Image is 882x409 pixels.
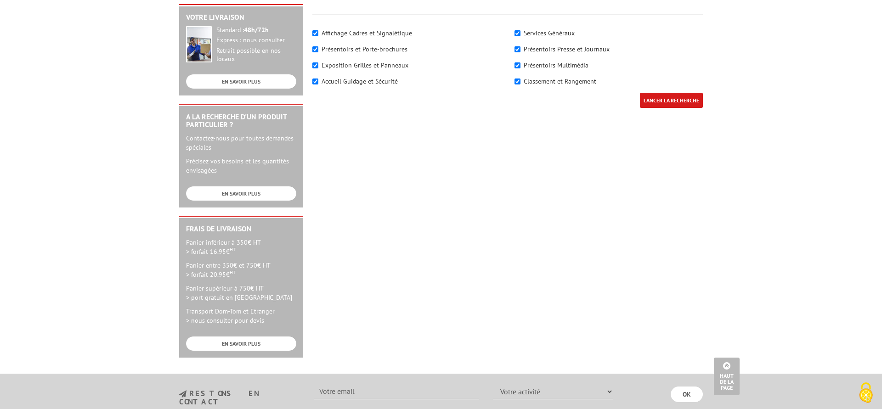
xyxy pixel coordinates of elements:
p: Panier inférieur à 350€ HT [186,238,296,256]
h2: A la recherche d'un produit particulier ? [186,113,296,129]
input: Exposition Grilles et Panneaux [312,62,318,68]
h2: Votre livraison [186,13,296,22]
label: Présentoirs Multimédia [524,61,588,69]
a: EN SAVOIR PLUS [186,186,296,201]
h3: restons en contact [179,390,300,406]
input: Présentoirs Multimédia [514,62,520,68]
img: widget-livraison.jpg [186,26,212,62]
a: EN SAVOIR PLUS [186,336,296,351]
label: Exposition Grilles et Panneaux [322,61,408,69]
p: Précisez vos besoins et les quantités envisagées [186,157,296,175]
div: Standard : [216,26,296,34]
label: Accueil Guidage et Sécurité [322,77,398,85]
p: Panier supérieur à 750€ HT [186,284,296,302]
a: EN SAVOIR PLUS [186,74,296,89]
input: LANCER LA RECHERCHE [640,93,703,108]
label: Présentoirs Presse et Journaux [524,45,610,53]
p: Contactez-nous pour toutes demandes spéciales [186,134,296,152]
label: Classement et Rangement [524,77,596,85]
a: Haut de la page [714,358,740,395]
span: > forfait 16.95€ [186,247,236,256]
div: Express : nous consulter [216,36,296,45]
p: Transport Dom-Tom et Etranger [186,307,296,325]
strong: 48h/72h [244,26,269,34]
input: Accueil Guidage et Sécurité [312,78,318,84]
p: Panier entre 350€ et 750€ HT [186,261,296,279]
img: newsletter.jpg [179,390,187,398]
button: Cookies (fenêtre modale) [850,378,882,409]
input: OK [671,387,703,402]
input: Votre email [314,384,479,399]
input: Services Généraux [514,30,520,36]
span: > port gratuit en [GEOGRAPHIC_DATA] [186,293,292,302]
input: Affichage Cadres et Signalétique [312,30,318,36]
div: Retrait possible en nos locaux [216,47,296,63]
span: > forfait 20.95€ [186,270,236,279]
label: Affichage Cadres et Signalétique [322,29,412,37]
input: Présentoirs et Porte-brochures [312,46,318,52]
img: Cookies (fenêtre modale) [854,381,877,404]
input: Présentoirs Presse et Journaux [514,46,520,52]
span: > nous consulter pour devis [186,316,264,325]
input: Classement et Rangement [514,78,520,84]
sup: HT [230,246,236,252]
sup: HT [230,269,236,275]
h2: Frais de Livraison [186,225,296,233]
label: Présentoirs et Porte-brochures [322,45,407,53]
label: Services Généraux [524,29,575,37]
